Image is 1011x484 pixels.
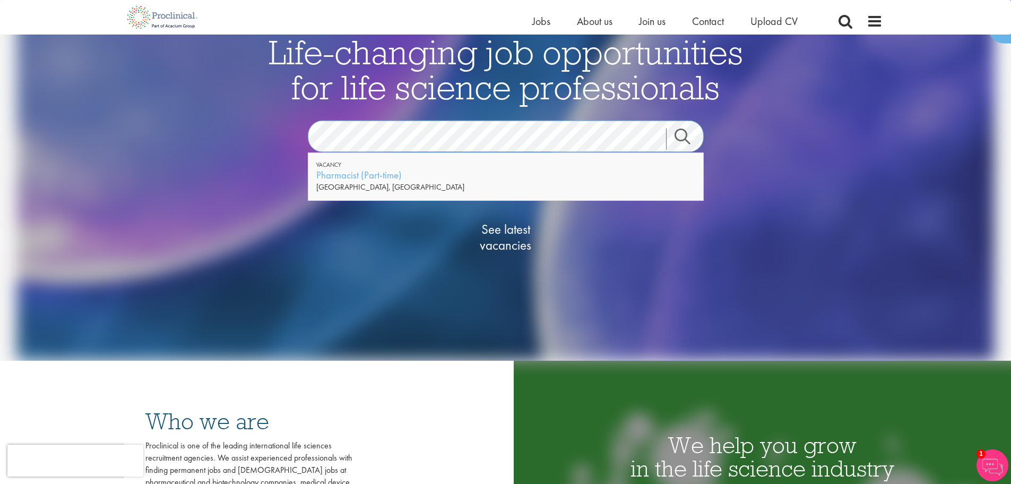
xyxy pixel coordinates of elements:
[316,168,695,182] div: Pharmacist (Part-time)
[145,410,352,433] h3: Who we are
[577,14,612,28] a: About us
[453,179,559,296] a: See latestvacancies
[977,449,986,458] span: 1
[453,222,559,253] span: See latest vacancies
[532,14,550,28] a: Jobs
[269,31,743,108] span: Life-changing job opportunities for life science professionals
[7,445,143,477] iframe: reCAPTCHA
[977,449,1008,481] img: Chatbot
[750,14,798,28] a: Upload CV
[316,182,695,192] div: [GEOGRAPHIC_DATA], [GEOGRAPHIC_DATA]
[316,161,695,168] div: Vacancy
[666,129,712,150] a: Job search submit button
[692,14,724,28] a: Contact
[639,14,666,28] a: Join us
